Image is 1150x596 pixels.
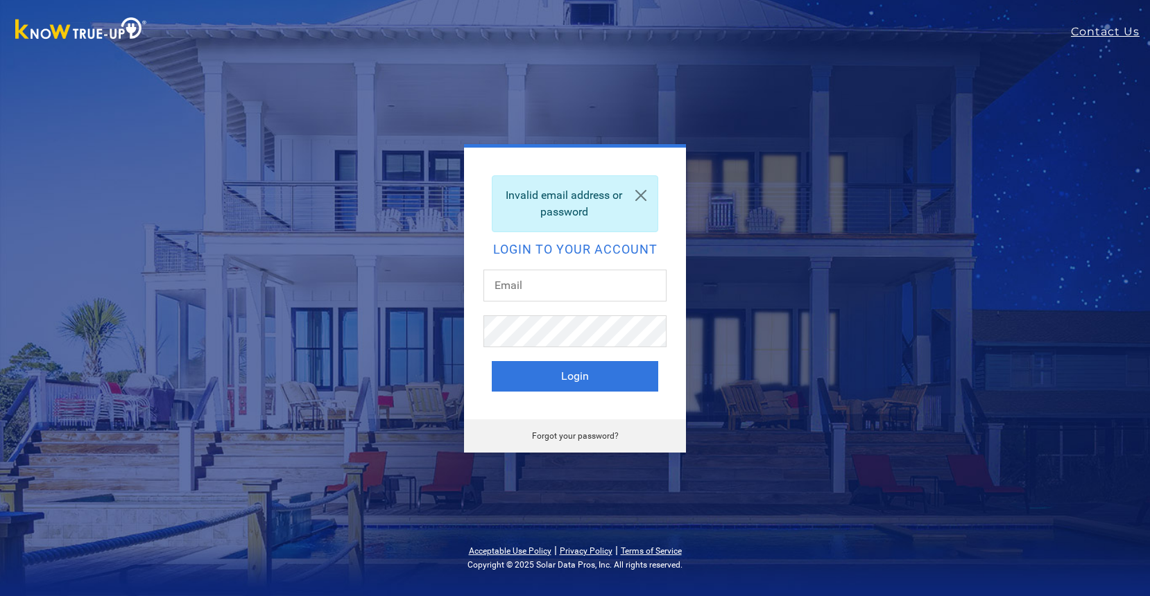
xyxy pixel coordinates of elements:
[492,243,658,256] h2: Login to your account
[492,361,658,392] button: Login
[483,270,667,301] input: Email
[8,15,154,46] img: Know True-Up
[532,431,619,441] a: Forgot your password?
[554,543,557,556] span: |
[492,175,658,232] div: Invalid email address or password
[1071,24,1150,40] a: Contact Us
[560,546,612,556] a: Privacy Policy
[615,543,618,556] span: |
[621,546,682,556] a: Terms of Service
[469,546,551,556] a: Acceptable Use Policy
[624,176,658,215] a: Close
